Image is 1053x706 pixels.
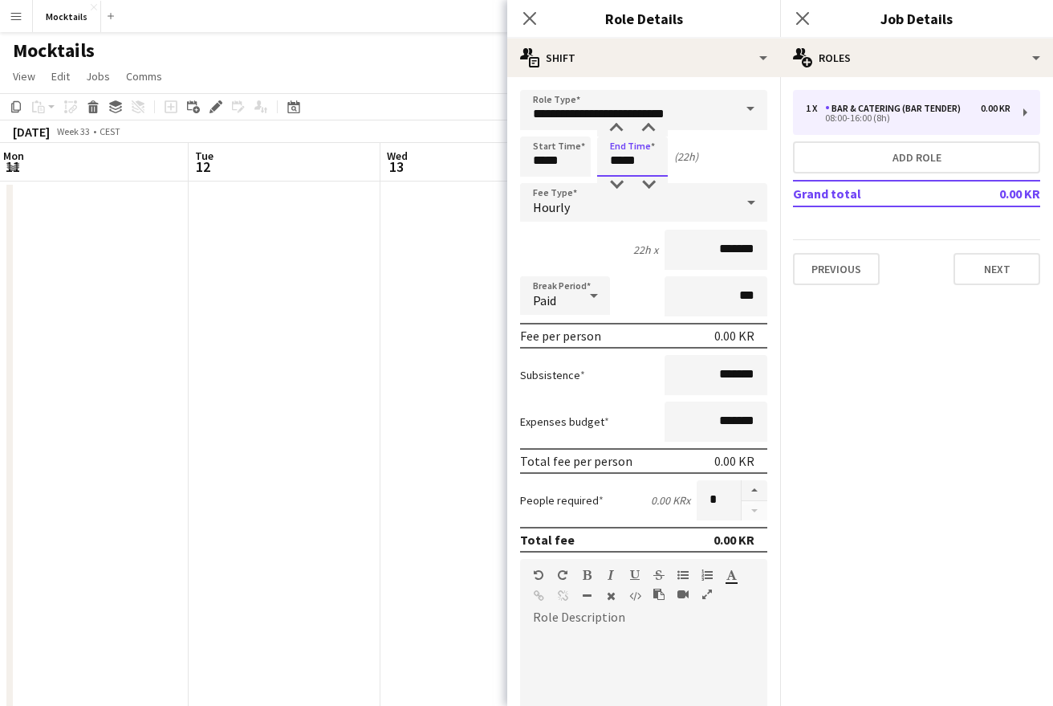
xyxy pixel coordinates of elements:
[6,66,42,87] a: View
[714,453,754,469] div: 0.00 KR
[120,66,169,87] a: Comms
[726,569,737,582] button: Text Color
[793,253,880,285] button: Previous
[13,39,95,63] h1: Mocktails
[533,569,544,582] button: Undo
[557,569,568,582] button: Redo
[520,453,632,469] div: Total fee per person
[714,532,754,548] div: 0.00 KR
[677,569,689,582] button: Unordered List
[953,253,1040,285] button: Next
[520,493,604,508] label: People required
[793,181,946,206] td: Grand total
[507,8,780,29] h3: Role Details
[653,569,665,582] button: Strikethrough
[653,588,665,601] button: Paste as plain text
[3,149,24,163] span: Mon
[825,103,967,114] div: Bar & Catering (Bar Tender)
[387,149,408,163] span: Wed
[193,157,213,176] span: 12
[651,493,690,508] div: 0.00 KR x
[195,149,213,163] span: Tue
[13,124,50,140] div: [DATE]
[946,181,1040,206] td: 0.00 KR
[520,368,585,382] label: Subsistence
[51,69,70,84] span: Edit
[714,328,754,344] div: 0.00 KR
[677,588,689,601] button: Insert video
[79,66,116,87] a: Jobs
[793,141,1040,173] button: Add role
[806,103,825,114] div: 1 x
[674,149,698,164] div: (22h)
[384,157,408,176] span: 13
[742,480,767,501] button: Increase
[605,569,616,582] button: Italic
[806,114,1010,122] div: 08:00-16:00 (8h)
[701,569,713,582] button: Ordered List
[533,199,570,215] span: Hourly
[633,243,658,257] div: 22h x
[629,569,640,582] button: Underline
[1,157,24,176] span: 11
[33,1,101,32] button: Mocktails
[100,125,120,137] div: CEST
[629,590,640,602] button: HTML Code
[507,39,780,77] div: Shift
[981,103,1010,114] div: 0.00 KR
[701,588,713,601] button: Fullscreen
[780,39,1053,77] div: Roles
[53,125,93,137] span: Week 33
[45,66,76,87] a: Edit
[520,532,575,548] div: Total fee
[13,69,35,84] span: View
[520,328,601,344] div: Fee per person
[126,69,162,84] span: Comms
[581,590,592,602] button: Horizontal Line
[86,69,110,84] span: Jobs
[605,590,616,602] button: Clear Formatting
[520,414,609,429] label: Expenses budget
[780,8,1053,29] h3: Job Details
[533,292,556,308] span: Paid
[581,569,592,582] button: Bold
